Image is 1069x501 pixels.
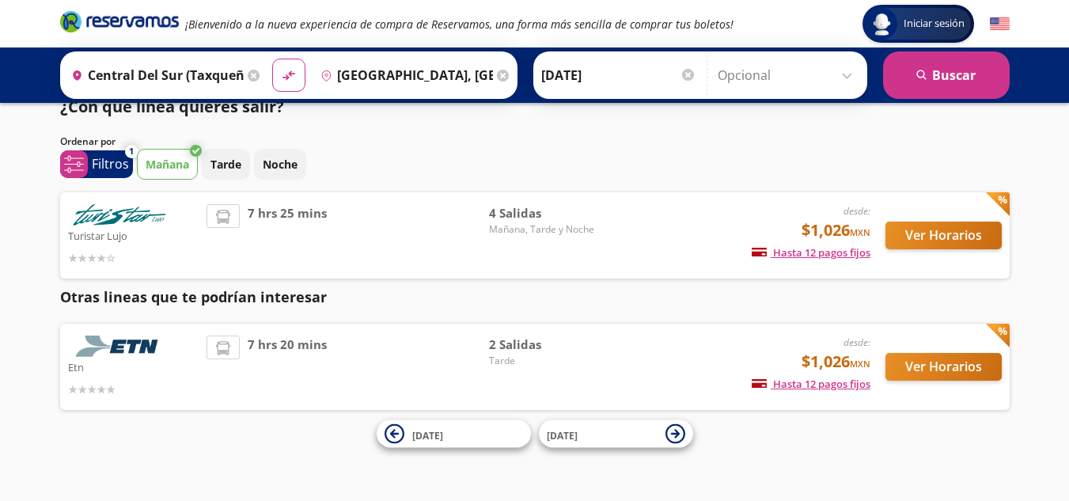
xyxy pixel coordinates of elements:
[68,204,171,226] img: Turistar Lujo
[539,420,693,448] button: [DATE]
[137,149,198,180] button: Mañana
[843,204,870,218] em: desde:
[129,145,134,158] span: 1
[489,204,600,222] span: 4 Salidas
[489,222,600,237] span: Mañana, Tarde y Noche
[752,245,870,260] span: Hasta 12 pagos fijos
[314,55,493,95] input: Buscar Destino
[802,218,870,242] span: $1,026
[263,156,298,173] p: Noche
[547,428,578,442] span: [DATE]
[843,336,870,349] em: desde:
[802,350,870,374] span: $1,026
[990,14,1010,34] button: English
[60,150,133,178] button: 1Filtros
[897,16,971,32] span: Iniciar sesión
[92,154,129,173] p: Filtros
[68,357,199,376] p: Etn
[248,204,327,267] span: 7 hrs 25 mins
[752,377,870,391] span: Hasta 12 pagos fijos
[65,55,244,95] input: Buscar Origen
[885,353,1002,381] button: Ver Horarios
[68,336,171,357] img: Etn
[718,55,859,95] input: Opcional
[60,9,179,38] a: Brand Logo
[541,55,696,95] input: Elegir Fecha
[850,226,870,238] small: MXN
[254,149,306,180] button: Noche
[489,354,600,368] span: Tarde
[60,135,116,149] p: Ordenar por
[210,156,241,173] p: Tarde
[60,9,179,33] i: Brand Logo
[412,428,443,442] span: [DATE]
[489,336,600,354] span: 2 Salidas
[60,287,1010,308] p: Otras lineas que te podrían interesar
[883,51,1010,99] button: Buscar
[60,95,284,119] p: ¿Con qué línea quieres salir?
[202,149,250,180] button: Tarde
[185,17,734,32] em: ¡Bienvenido a la nueva experiencia de compra de Reservamos, una forma más sencilla de comprar tus...
[146,156,189,173] p: Mañana
[248,336,327,398] span: 7 hrs 20 mins
[68,226,199,245] p: Turistar Lujo
[850,358,870,370] small: MXN
[377,420,531,448] button: [DATE]
[885,222,1002,249] button: Ver Horarios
